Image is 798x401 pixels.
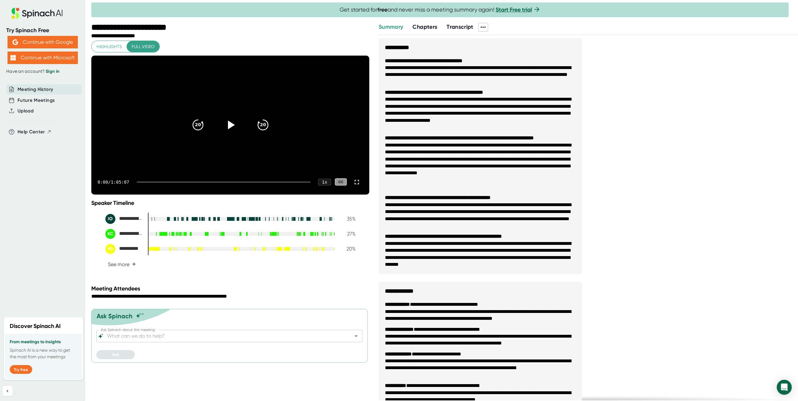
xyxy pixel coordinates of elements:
[46,69,59,74] a: Sign in
[340,231,356,237] div: 27 %
[18,128,52,136] button: Help Center
[105,244,115,254] div: RS
[3,386,13,396] button: Collapse sidebar
[92,41,127,52] button: Highlights
[96,350,135,359] button: Ask
[8,36,78,48] button: Continue with Google
[105,229,115,239] div: KC
[335,178,347,186] div: CC
[340,6,541,13] span: Get started for and never miss a meeting summary again!
[127,41,159,52] button: Full video
[10,347,77,360] p: Spinach AI is a new way to get the most from your meetings
[97,312,133,320] div: Ask Spinach
[105,229,143,239] div: Kelly Clement
[318,179,331,186] div: 1 x
[8,52,78,64] button: Continue with Microsoft
[379,23,403,30] span: Summary
[13,39,18,45] img: Aehbyd4JwY73AAAAAElFTkSuQmCC
[10,365,32,374] button: Try free
[105,259,139,270] button: See more+
[112,352,119,357] span: Ask
[132,262,136,267] span: +
[412,23,437,30] span: Chapters
[447,23,473,30] span: Transcript
[496,6,532,13] a: Start Free trial
[132,43,154,51] span: Full video
[105,214,143,224] div: Izabela Orczyk
[18,86,53,93] button: Meeting History
[412,23,437,31] button: Chapters
[777,380,792,395] div: Open Intercom Messenger
[105,214,115,224] div: IO
[352,332,361,340] button: Open
[447,23,473,31] button: Transcript
[340,216,356,222] div: 35 %
[106,332,342,340] input: What can we do to help?
[379,23,403,31] button: Summary
[105,244,143,254] div: Ryan Smith
[18,97,55,104] button: Future Meetings
[18,107,33,115] button: Upload
[18,128,45,136] span: Help Center
[98,180,129,185] div: 0:00 / 1:05:07
[6,69,79,74] div: Have an account?
[91,285,371,292] div: Meeting Attendees
[91,200,369,206] div: Speaker Timeline
[6,27,79,34] div: Try Spinach Free
[97,43,122,51] span: Highlights
[340,246,356,252] div: 20 %
[377,6,387,13] b: free
[10,322,61,330] h2: Discover Spinach AI
[10,339,77,344] h3: From meetings to insights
